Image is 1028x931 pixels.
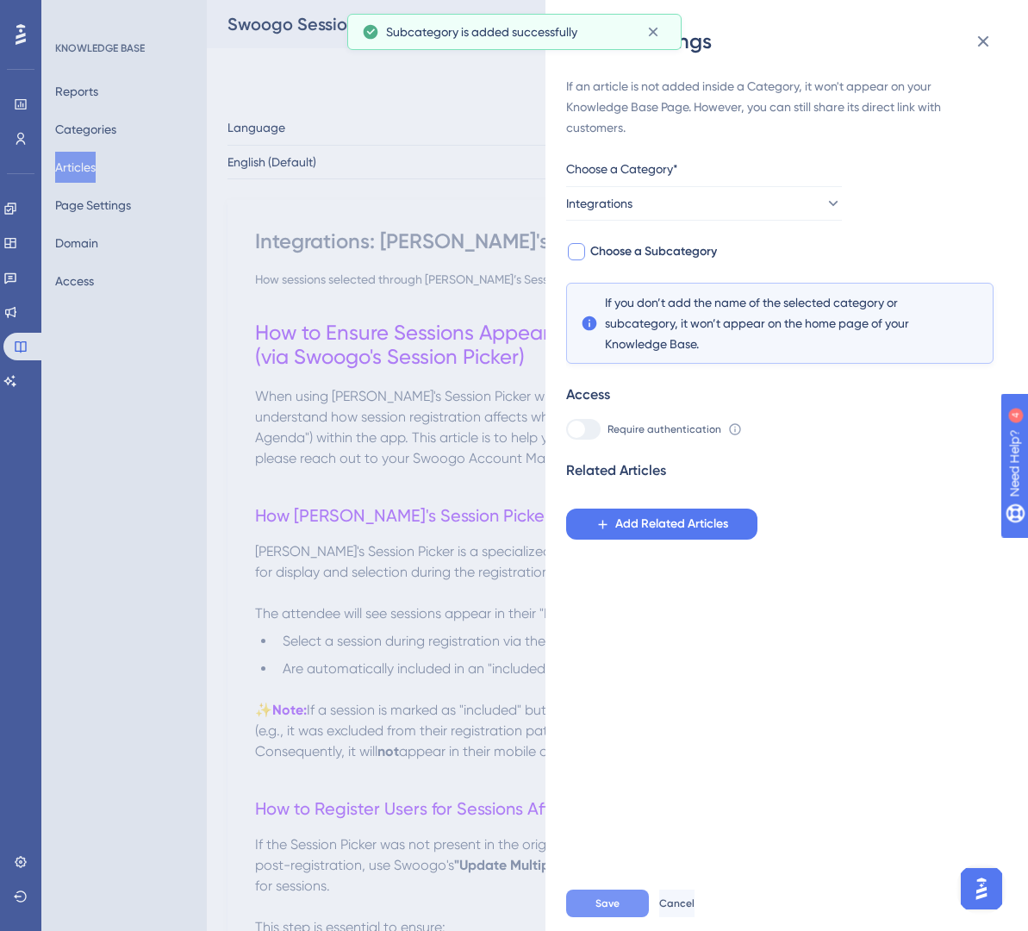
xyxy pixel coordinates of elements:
[956,863,1007,915] iframe: UserGuiding AI Assistant Launcher
[566,509,757,540] button: Add Related Articles
[566,890,649,917] button: Save
[605,292,955,354] span: If you don’t add the name of the selected category or subcategory, it won’t appear on the home pa...
[659,890,695,917] button: Cancel
[615,514,728,534] span: Add Related Articles
[566,76,994,138] div: If an article is not added inside a Category, it won't appear on your Knowledge Base Page. Howeve...
[566,28,1007,55] div: Article Settings
[659,897,695,910] span: Cancel
[566,186,842,221] button: Integrations
[566,384,610,405] div: Access
[595,897,620,910] span: Save
[40,4,108,25] span: Need Help?
[590,241,717,262] span: Choose a Subcategory
[607,422,721,436] span: Require authentication
[386,22,577,42] span: Subcategory is added successfully
[566,193,632,214] span: Integrations
[120,9,125,22] div: 4
[566,460,666,481] div: Related Articles
[566,159,678,179] span: Choose a Category*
